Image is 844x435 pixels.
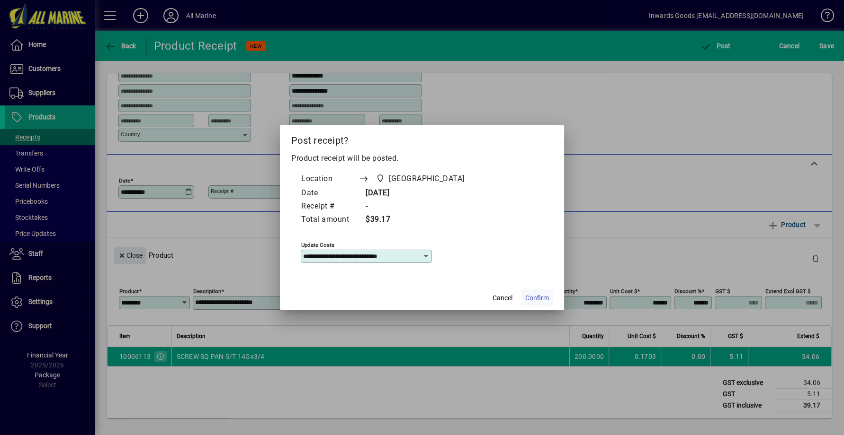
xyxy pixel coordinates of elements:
td: Location [301,172,359,187]
p: Product receipt will be posted. [291,153,553,164]
td: - [359,200,483,213]
td: [DATE] [359,187,483,200]
td: Receipt # [301,200,359,213]
span: Port Road [373,172,468,185]
td: Total amount [301,213,359,226]
span: Cancel [493,293,512,303]
button: Confirm [521,289,553,306]
td: Date [301,187,359,200]
h2: Post receipt? [280,125,564,152]
td: $39.17 [359,213,483,226]
span: [GEOGRAPHIC_DATA] [389,173,465,184]
button: Cancel [487,289,518,306]
mat-label: Update costs [301,242,334,248]
span: Confirm [525,293,549,303]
